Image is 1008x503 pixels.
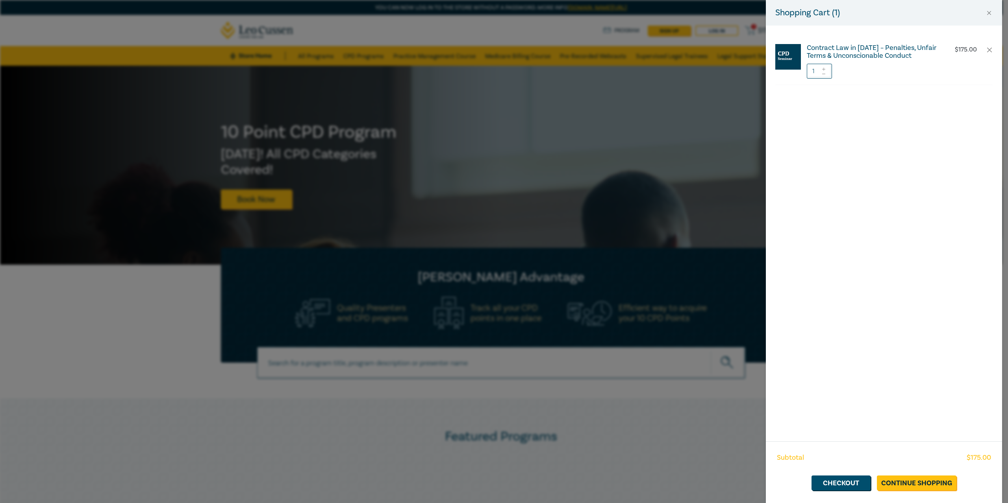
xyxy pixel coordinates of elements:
a: Continue Shopping [877,475,956,490]
input: 1 [807,64,832,79]
h5: Shopping Cart ( 1 ) [775,6,840,19]
img: CPD%20Seminar.jpg [775,44,801,70]
span: Subtotal [777,453,804,463]
button: Close [986,9,993,17]
p: $ 175.00 [955,46,977,53]
a: Checkout [812,475,871,490]
span: $ 175.00 [967,453,991,463]
a: Contract Law in [DATE] – Penalties, Unfair Terms & Unconscionable Conduct [807,44,938,60]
